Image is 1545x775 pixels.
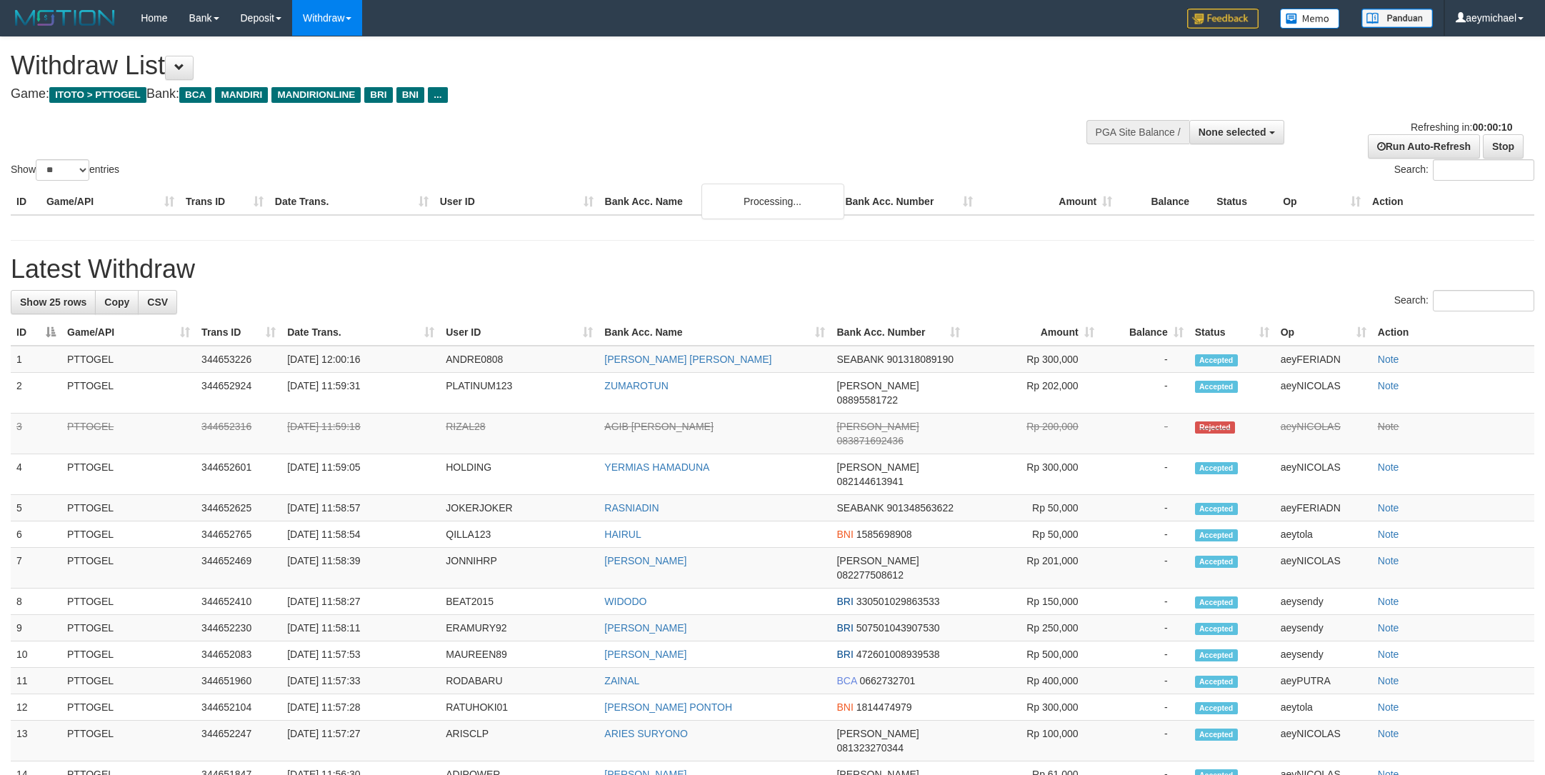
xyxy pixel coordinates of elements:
a: WIDODO [604,596,646,607]
td: 11 [11,668,61,694]
td: - [1100,414,1189,454]
td: aeyNICOLAS [1275,454,1372,495]
span: BCA [836,675,856,686]
td: BEAT2015 [440,589,599,615]
td: PTTOGEL [61,721,196,761]
td: 3 [11,414,61,454]
span: Copy 082144613941 to clipboard [836,476,903,487]
img: MOTION_logo.png [11,7,119,29]
td: ANDRE0808 [440,346,599,373]
span: MANDIRI [215,87,268,103]
a: CSV [138,290,177,314]
a: Copy [95,290,139,314]
td: - [1100,615,1189,641]
th: User ID: activate to sort column ascending [440,319,599,346]
a: Stop [1483,134,1524,159]
td: 2 [11,373,61,414]
a: Note [1378,622,1399,634]
td: 7 [11,548,61,589]
th: Bank Acc. Name [599,189,840,215]
a: [PERSON_NAME] PONTOH [604,701,732,713]
td: [DATE] 11:57:33 [281,668,440,694]
span: Accepted [1195,556,1238,568]
th: Balance: activate to sort column ascending [1100,319,1189,346]
td: [DATE] 11:57:53 [281,641,440,668]
th: Bank Acc. Number: activate to sort column ascending [831,319,965,346]
img: Button%20Memo.svg [1280,9,1340,29]
span: [PERSON_NAME] [836,728,919,739]
td: [DATE] 11:57:28 [281,694,440,721]
td: Rp 50,000 [966,521,1100,548]
td: Rp 400,000 [966,668,1100,694]
a: [PERSON_NAME] [604,555,686,566]
th: Status: activate to sort column ascending [1189,319,1275,346]
td: [DATE] 11:58:39 [281,548,440,589]
h1: Latest Withdraw [11,255,1534,284]
td: aeyNICOLAS [1275,548,1372,589]
td: ERAMURY92 [440,615,599,641]
a: [PERSON_NAME] [604,649,686,660]
td: 344652230 [196,615,281,641]
span: ITOTO > PTTOGEL [49,87,146,103]
td: Rp 50,000 [966,495,1100,521]
a: Note [1378,529,1399,540]
td: PLATINUM123 [440,373,599,414]
td: - [1100,495,1189,521]
td: - [1100,668,1189,694]
span: Accepted [1195,462,1238,474]
td: [DATE] 11:58:11 [281,615,440,641]
td: aeysendy [1275,589,1372,615]
td: 344652104 [196,694,281,721]
td: 344652924 [196,373,281,414]
td: [DATE] 11:58:54 [281,521,440,548]
a: Note [1378,596,1399,607]
td: 344652625 [196,495,281,521]
th: Game/API [41,189,180,215]
span: MANDIRIONLINE [271,87,361,103]
a: [PERSON_NAME] [PERSON_NAME] [604,354,771,365]
td: PTTOGEL [61,495,196,521]
td: aeyNICOLAS [1275,373,1372,414]
td: 344652247 [196,721,281,761]
td: [DATE] 12:00:16 [281,346,440,373]
a: Note [1378,728,1399,739]
td: [DATE] 11:59:18 [281,414,440,454]
td: 344652765 [196,521,281,548]
a: Note [1378,649,1399,660]
a: Note [1378,380,1399,391]
td: 344651960 [196,668,281,694]
span: Accepted [1195,596,1238,609]
span: Accepted [1195,649,1238,661]
th: Bank Acc. Name: activate to sort column ascending [599,319,831,346]
div: Processing... [701,184,844,219]
td: Rp 300,000 [966,346,1100,373]
th: Date Trans. [269,189,434,215]
label: Search: [1394,159,1534,181]
td: - [1100,641,1189,668]
td: - [1100,346,1189,373]
strong: 00:00:10 [1472,121,1512,133]
td: PTTOGEL [61,373,196,414]
a: Note [1378,421,1399,432]
a: Note [1378,701,1399,713]
a: YERMIAS HAMADUNA [604,461,709,473]
td: aeyFERIADN [1275,495,1372,521]
span: Copy 507501043907530 to clipboard [856,622,940,634]
td: aeysendy [1275,615,1372,641]
span: None selected [1199,126,1266,138]
span: SEABANK [836,354,884,365]
td: Rp 300,000 [966,454,1100,495]
span: Accepted [1195,503,1238,515]
span: Copy 083871692436 to clipboard [836,435,903,446]
td: Rp 300,000 [966,694,1100,721]
a: ZUMAROTUN [604,380,668,391]
span: Copy 1814474979 to clipboard [856,701,912,713]
td: HOLDING [440,454,599,495]
td: PTTOGEL [61,641,196,668]
td: 13 [11,721,61,761]
td: Rp 100,000 [966,721,1100,761]
a: AGIB [PERSON_NAME] [604,421,713,432]
span: Refreshing in: [1411,121,1512,133]
td: 344652469 [196,548,281,589]
span: BRI [836,649,853,660]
